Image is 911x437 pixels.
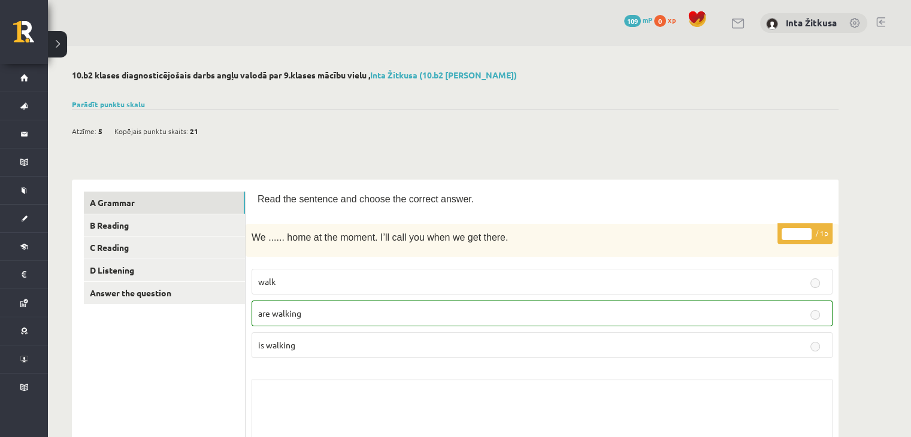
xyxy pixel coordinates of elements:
[810,278,820,288] input: walk
[258,194,474,204] span: Read the sentence and choose the correct answer.
[114,122,188,140] span: Kopējais punktu skaits:
[786,17,837,29] a: Inta Žitkusa
[72,122,96,140] span: Atzīme:
[13,21,48,51] a: Rīgas 1. Tālmācības vidusskola
[190,122,198,140] span: 21
[810,342,820,351] input: is walking
[624,15,641,27] span: 109
[258,339,295,350] span: is walking
[668,15,676,25] span: xp
[370,69,517,80] a: Inta Žitkusa (10.b2 [PERSON_NAME])
[810,310,820,320] input: are walking
[643,15,652,25] span: mP
[624,15,652,25] a: 109 mP
[84,259,245,281] a: D Listening
[98,122,102,140] span: 5
[252,232,508,242] span: We ...... home at the moment. I’ll call you when we get there.
[654,15,666,27] span: 0
[654,15,682,25] a: 0 xp
[84,192,245,214] a: A Grammar
[777,223,833,244] p: / 1p
[84,214,245,236] a: B Reading
[258,276,276,287] span: walk
[766,18,778,30] img: Inta Žitkusa
[72,99,145,109] a: Parādīt punktu skalu
[84,282,245,304] a: Answer the question
[84,236,245,259] a: C Reading
[72,70,839,80] h2: 10.b2 klases diagnosticējošais darbs angļu valodā par 9.klases mācību vielu ,
[258,308,301,318] span: are walking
